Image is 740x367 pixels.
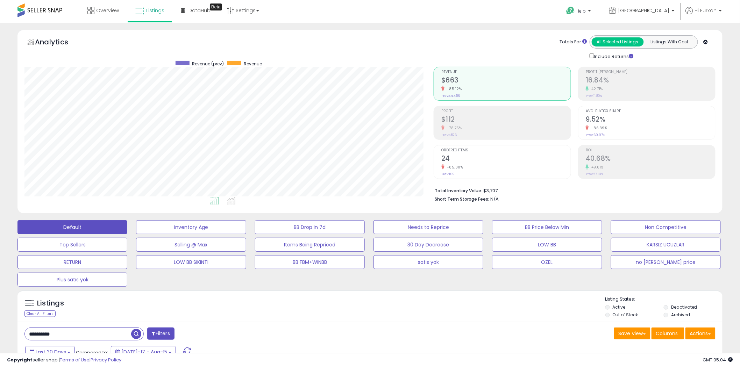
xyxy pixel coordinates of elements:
span: Listings [146,7,164,14]
span: DataHub [188,7,211,14]
button: BB FBM+WINBB [255,255,365,269]
small: 49.61% [589,165,604,170]
small: Prev: $526 [441,133,457,137]
span: Revenue [244,61,262,67]
span: Hi Furkan [695,7,717,14]
h5: Analytics [35,37,82,49]
h2: 24 [441,154,571,164]
button: Selling @ Max [136,238,246,252]
button: Default [17,220,127,234]
button: Top Sellers [17,238,127,252]
button: Inventory Age [136,220,246,234]
button: satıs yok [373,255,483,269]
a: Terms of Use [60,357,90,363]
span: 2025-09-15 05:04 GMT [703,357,733,363]
small: Prev: 169 [441,172,455,176]
small: -85.80% [444,165,463,170]
button: LOW BB [492,238,602,252]
small: 42.71% [589,86,603,92]
span: Profit [441,109,571,113]
h5: Listings [37,298,64,308]
h2: 16.84% [586,76,715,86]
label: Deactivated [671,304,697,310]
button: Save View [614,328,650,339]
a: Privacy Policy [91,357,121,363]
span: Columns [656,330,678,337]
i: Get Help [566,6,575,15]
span: N/A [490,196,499,202]
small: -78.75% [444,125,462,131]
button: All Selected Listings [592,37,644,46]
p: Listing States: [605,296,723,303]
button: [DATE]-17 - Aug-15 [111,346,176,358]
h2: $663 [441,76,571,86]
label: Active [613,304,626,310]
button: BB Price Below Min [492,220,602,234]
h2: 9.52% [586,115,715,125]
button: Actions [685,328,716,339]
b: Total Inventory Value: [435,188,482,194]
button: BB Drop in 7d [255,220,365,234]
h2: $112 [441,115,571,125]
button: ÖZEL [492,255,602,269]
li: $3,707 [435,186,710,194]
button: Filters [147,328,175,340]
small: Prev: 27.19% [586,172,603,176]
span: Revenue (prev) [192,61,224,67]
b: Short Term Storage Fees: [435,196,489,202]
span: ROI [586,149,715,152]
small: -85.12% [444,86,462,92]
div: seller snap | | [7,357,121,364]
label: Out of Stock [613,312,638,318]
span: Profit [PERSON_NAME] [586,70,715,74]
a: Hi Furkan [686,7,722,23]
button: KARSIZ UCUZLAR [611,238,721,252]
span: Overview [96,7,119,14]
button: Last 30 Days [25,346,75,358]
h2: 40.68% [586,154,715,164]
small: Prev: 69.97% [586,133,605,137]
span: Last 30 Days [36,348,66,355]
span: Ordered Items [441,149,571,152]
button: LOW BB SIKINTI [136,255,246,269]
label: Archived [671,312,690,318]
button: no [PERSON_NAME] price [611,255,721,269]
button: Listings With Cost [643,37,696,46]
span: [DATE]-17 - Aug-15 [121,348,167,355]
div: Totals For [560,39,587,45]
a: Help [561,1,598,23]
button: Needs to Reprice [373,220,483,234]
button: RETURN [17,255,127,269]
button: Non Competitive [611,220,721,234]
strong: Copyright [7,357,33,363]
span: Revenue [441,70,571,74]
small: -86.39% [589,125,607,131]
small: Prev: $4,456 [441,94,460,98]
span: Compared to: [76,349,108,356]
button: Plus satıs yok [17,273,127,287]
button: Columns [652,328,684,339]
div: Include Returns [584,52,642,60]
button: 30 Day Decrease [373,238,483,252]
div: Clear All Filters [24,310,56,317]
button: Items Being Repriced [255,238,365,252]
span: Help [577,8,586,14]
span: Avg. Buybox Share [586,109,715,113]
div: Tooltip anchor [210,3,222,10]
span: [GEOGRAPHIC_DATA] [618,7,670,14]
small: Prev: 11.80% [586,94,602,98]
